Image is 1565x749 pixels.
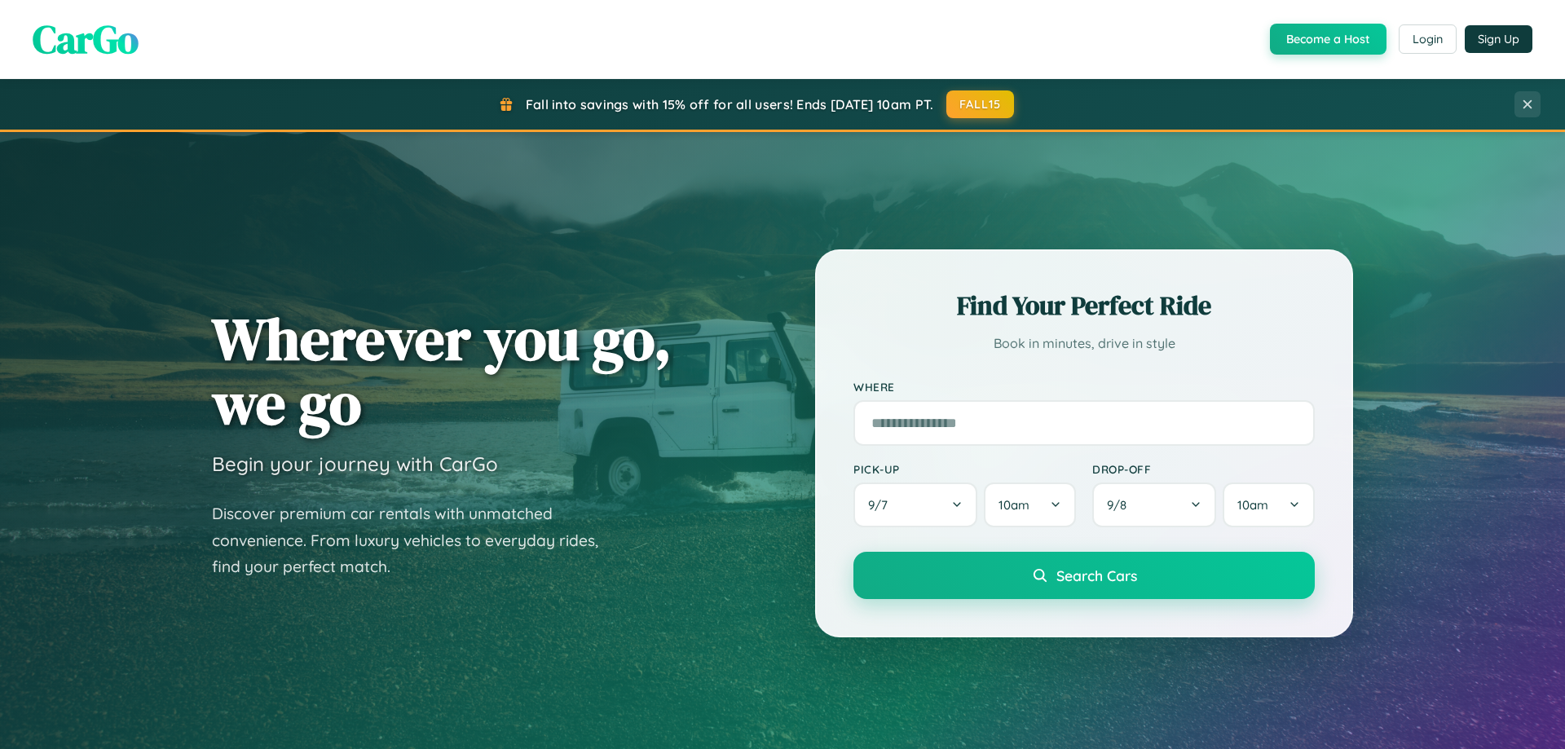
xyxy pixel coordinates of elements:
[1107,497,1135,513] span: 9 / 8
[1223,482,1315,527] button: 10am
[1092,462,1315,476] label: Drop-off
[1092,482,1216,527] button: 9/8
[1465,25,1532,53] button: Sign Up
[984,482,1076,527] button: 10am
[1270,24,1386,55] button: Become a Host
[853,482,977,527] button: 9/7
[1056,566,1137,584] span: Search Cars
[853,288,1315,324] h2: Find Your Perfect Ride
[33,12,139,66] span: CarGo
[526,96,934,112] span: Fall into savings with 15% off for all users! Ends [DATE] 10am PT.
[212,500,619,580] p: Discover premium car rentals with unmatched convenience. From luxury vehicles to everyday rides, ...
[853,332,1315,355] p: Book in minutes, drive in style
[853,552,1315,599] button: Search Cars
[1237,497,1268,513] span: 10am
[853,380,1315,394] label: Where
[212,306,672,435] h1: Wherever you go, we go
[853,462,1076,476] label: Pick-up
[1399,24,1457,54] button: Login
[868,497,896,513] span: 9 / 7
[946,90,1015,118] button: FALL15
[999,497,1029,513] span: 10am
[212,452,498,476] h3: Begin your journey with CarGo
